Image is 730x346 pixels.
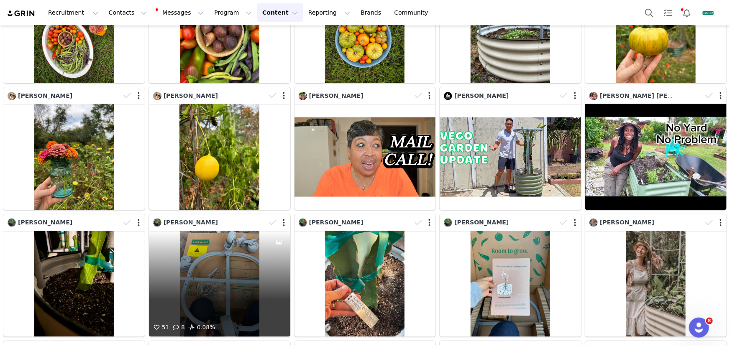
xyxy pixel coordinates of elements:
[299,92,307,100] img: 43fd704d-fa76-453d-a32d-b955bdb05f20.jpg
[697,6,723,20] button: Profile
[600,92,711,99] span: [PERSON_NAME] [PERSON_NAME]
[589,219,598,227] img: ad8342b0-9f92-4cc6-9d0a-d276152a0ed3.jpg
[640,3,658,22] button: Search
[171,324,185,331] span: 8
[299,219,307,227] img: dcf5f421-2d0d-45ba-914f-3232bc10ac48.jpg
[187,323,215,333] span: 0.08%
[589,92,598,100] img: ddff54a4-10c2-4b38-8dde-3332acfbe158.jpg
[444,92,452,100] img: 95149b5c-a91e-4bff-a0c7-499a79dd9da6.jpg
[8,219,16,227] img: dcf5f421-2d0d-45ba-914f-3232bc10ac48.jpg
[444,219,452,227] img: dcf5f421-2d0d-45ba-914f-3232bc10ac48.jpg
[209,3,257,22] button: Program
[18,219,72,226] span: [PERSON_NAME]
[8,92,16,100] img: f2e62183-28b4-4e4a-94bf-0c66bc936e2d.jpg
[303,3,355,22] button: Reporting
[678,3,696,22] button: Notifications
[18,92,72,99] span: [PERSON_NAME]
[309,219,364,226] span: [PERSON_NAME]
[153,92,161,100] img: f2e62183-28b4-4e4a-94bf-0c66bc936e2d.jpg
[7,10,36,18] img: grin logo
[43,3,103,22] button: Recruitment
[104,3,152,22] button: Contacts
[600,219,654,226] span: [PERSON_NAME]
[152,3,209,22] button: Messages
[706,318,713,324] span: 8
[152,324,169,331] span: 51
[309,92,364,99] span: [PERSON_NAME]
[356,3,389,22] a: Brands
[164,219,218,226] span: [PERSON_NAME]
[659,3,677,22] a: Tasks
[702,6,715,20] img: 15bafd44-9bb5-429c-8f18-59fefa57bfa9.jpg
[164,92,218,99] span: [PERSON_NAME]
[257,3,303,22] button: Content
[454,92,509,99] span: [PERSON_NAME]
[689,318,709,338] iframe: Intercom live chat
[153,219,161,227] img: dcf5f421-2d0d-45ba-914f-3232bc10ac48.jpg
[389,3,437,22] a: Community
[454,219,509,226] span: [PERSON_NAME]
